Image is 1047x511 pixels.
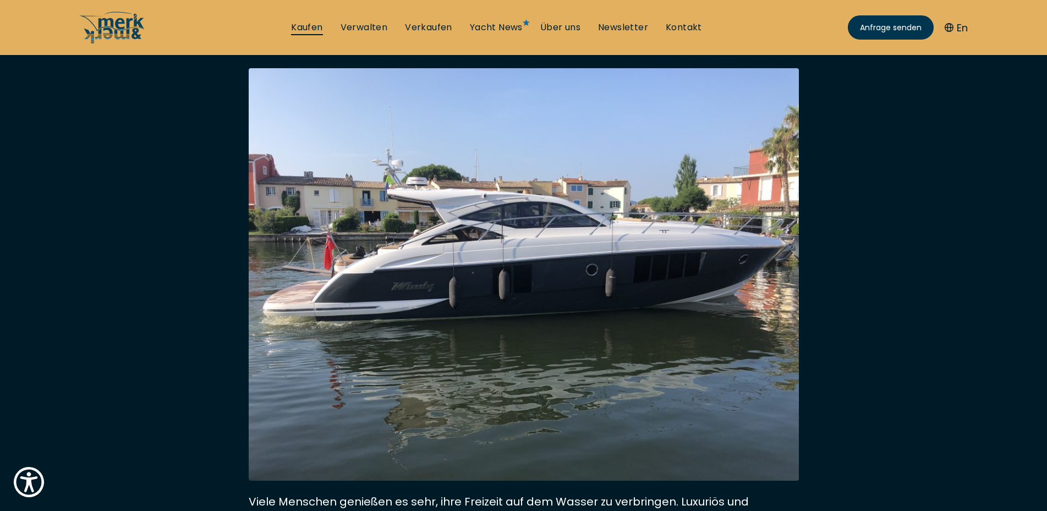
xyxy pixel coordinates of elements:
img: 15 m Yacht: Hero [249,68,799,481]
a: Newsletter [598,21,648,34]
button: Show Accessibility Preferences [11,464,47,500]
a: Kontakt [666,21,702,34]
a: Yacht News [470,21,523,34]
a: Verwalten [341,21,388,34]
a: Kaufen [291,21,322,34]
a: Anfrage senden [848,15,934,40]
a: Verkaufen [405,21,452,34]
button: En [945,20,968,35]
span: Anfrage senden [860,22,922,34]
a: Über uns [540,21,580,34]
